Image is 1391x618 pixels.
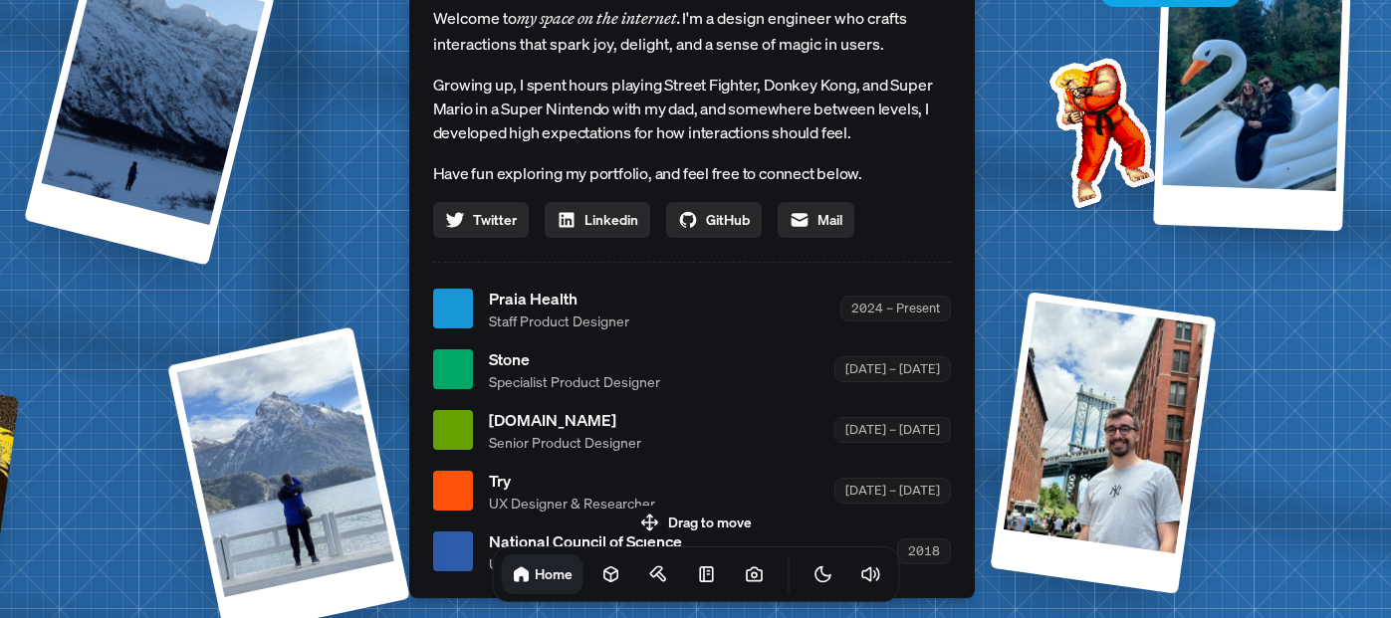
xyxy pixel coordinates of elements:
span: [DOMAIN_NAME] [489,408,641,432]
h1: Home [535,564,573,583]
a: Linkedin [545,202,650,238]
span: UX Designer & Researcher [489,493,655,514]
span: Welcome to I'm a design engineer who crafts interactions that spark joy, delight, and a sense of ... [433,5,951,57]
button: Toggle Audio [850,554,890,594]
div: 2018 [897,538,951,563]
span: Specialist Product Designer [489,371,660,392]
span: Praia Health [489,287,629,310]
a: Home [501,554,582,594]
span: Staff Product Designer [489,310,629,331]
span: Try [489,469,655,493]
span: Senior Product Designer [489,432,641,453]
p: Growing up, I spent hours playing Street Fighter, Donkey Kong, and Super Mario in a Super Nintend... [433,73,951,144]
div: [DATE] – [DATE] [834,417,951,442]
img: Profile example [998,28,1199,229]
div: [DATE] – [DATE] [834,356,951,381]
span: Mail [817,209,842,230]
div: [DATE] – [DATE] [834,478,951,503]
span: Twitter [473,209,517,230]
div: 2024 – Present [840,296,951,320]
span: Stone [489,347,660,371]
button: Toggle Theme [803,554,842,594]
em: my space on the internet. [517,8,682,28]
p: Have fun exploring my portfolio, and feel free to connect below. [433,160,951,186]
a: Mail [778,202,854,238]
span: Linkedin [584,209,638,230]
a: GitHub [666,202,762,238]
a: Twitter [433,202,529,238]
span: GitHub [706,209,750,230]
